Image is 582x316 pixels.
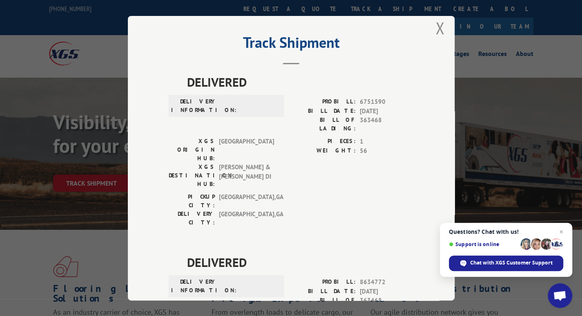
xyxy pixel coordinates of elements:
[449,255,563,271] div: Chat with XGS Customer Support
[360,296,414,313] span: 363468
[187,253,414,271] span: DELIVERED
[219,210,274,227] span: [GEOGRAPHIC_DATA] , GA
[219,193,274,210] span: [GEOGRAPHIC_DATA] , GA
[169,37,414,52] h2: Track Shipment
[169,137,215,163] label: XGS ORIGIN HUB:
[360,287,414,296] span: [DATE]
[291,137,356,146] label: PIECES:
[360,116,414,133] span: 363468
[171,278,217,295] label: DELIVERY INFORMATION:
[169,193,215,210] label: PICKUP CITY:
[548,283,572,308] div: Open chat
[360,146,414,155] span: 56
[291,287,356,296] label: BILL DATE:
[556,227,566,237] span: Close chat
[291,146,356,155] label: WEIGHT:
[291,106,356,116] label: BILL DATE:
[291,296,356,313] label: BILL OF LADING:
[219,163,274,188] span: [PERSON_NAME] & [PERSON_NAME] DI
[470,259,553,267] span: Chat with XGS Customer Support
[435,17,444,39] button: Close modal
[291,97,356,107] label: PROBILL:
[360,137,414,146] span: 1
[360,278,414,287] span: 8634772
[187,73,414,91] span: DELIVERED
[449,241,517,247] span: Support is online
[291,278,356,287] label: PROBILL:
[360,97,414,107] span: 6751590
[171,97,217,114] label: DELIVERY INFORMATION:
[360,106,414,116] span: [DATE]
[169,210,215,227] label: DELIVERY CITY:
[219,137,274,163] span: [GEOGRAPHIC_DATA]
[169,163,215,188] label: XGS DESTINATION HUB:
[449,229,563,235] span: Questions? Chat with us!
[291,116,356,133] label: BILL OF LADING:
